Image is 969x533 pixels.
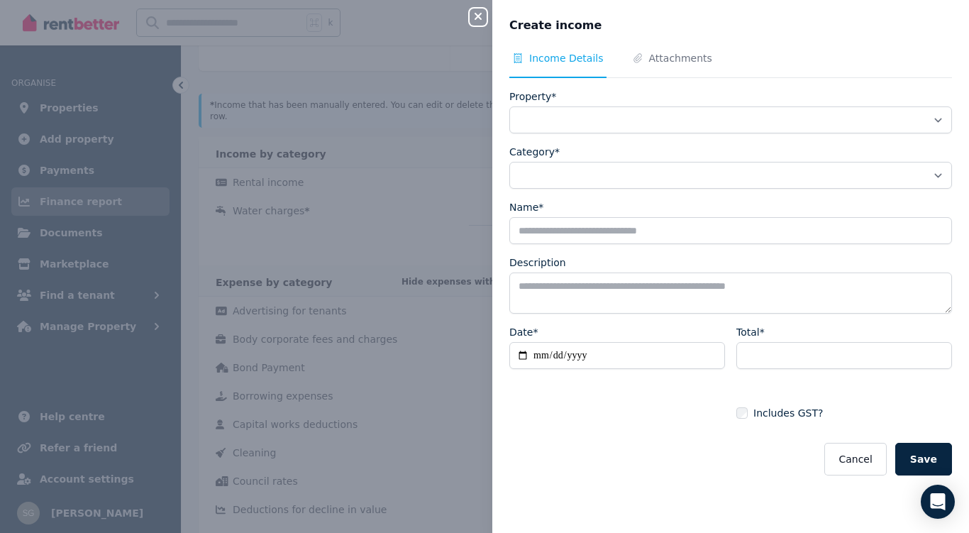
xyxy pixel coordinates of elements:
label: Date* [509,325,538,339]
label: Name* [509,200,543,214]
nav: Tabs [509,51,952,78]
div: Open Intercom Messenger [921,485,955,519]
button: Cancel [824,443,886,476]
label: Category* [509,145,560,159]
button: Save [895,443,952,476]
span: Create income [509,17,602,34]
label: Description [509,255,566,270]
span: Income Details [529,51,604,65]
input: Includes GST? [736,407,748,419]
span: Includes GST? [753,406,823,420]
label: Total* [736,325,765,339]
span: Attachments [649,51,712,65]
label: Property* [509,89,556,104]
